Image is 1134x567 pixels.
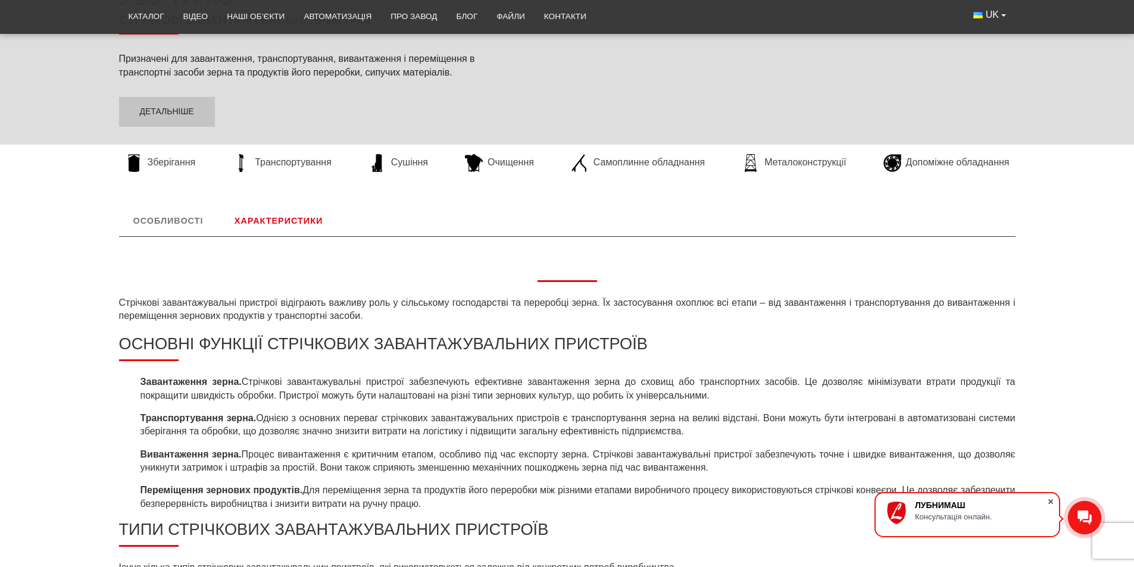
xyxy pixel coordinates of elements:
a: Відео [174,4,218,30]
a: Металоконструкції [736,154,852,172]
a: Особливості [119,205,218,236]
strong: Транспортування зерна. [140,413,257,423]
a: Контакти [535,4,596,30]
a: Блог [446,4,487,30]
a: Транспортування [226,154,338,172]
a: Зберігання [119,154,202,172]
a: Каталог [119,4,174,30]
a: Автоматизація [294,4,381,30]
button: UK [964,4,1015,26]
span: Очищення [488,156,534,169]
span: UK [986,8,999,21]
span: Допоміжне обладнання [906,156,1010,169]
p: Стрічкові завантажувальні пристрої відіграють важливу роль у сільському господарстві та переробці... [119,296,1016,323]
a: Характеристики [220,205,337,236]
a: Про завод [381,4,446,30]
span: Транспортування [255,156,332,169]
h2: Типи стрічкових завантажувальних пристроїв [119,520,1016,547]
strong: Вивантаження зерна. [140,449,242,459]
a: Детальніше [119,97,215,127]
li: Для переміщення зерна та продуктів його переробки між різними етапами виробничого процесу викорис... [136,484,1016,510]
div: Консультація онлайн. [915,512,1047,521]
li: Процес вивантаження є критичним етапом, особливо під час експорту зерна. Стрічкові завантажувальн... [136,448,1016,475]
span: Сушіння [391,156,428,169]
a: Сушіння [363,154,434,172]
a: Очищення [459,154,540,172]
h2: Основні функції стрічкових завантажувальних пристроїв [119,334,1016,361]
strong: Переміщення зернових продуктів. [140,485,303,495]
a: Файли [487,4,535,30]
span: Зберігання [148,156,196,169]
a: Допоміжне обладнання [877,154,1016,172]
span: Металоконструкції [764,156,846,169]
a: Наші об’єкти [217,4,294,30]
li: Однією з основних переваг стрічкових завантажувальних пристроїв є транспортування зерна на великі... [136,412,1016,438]
span: Самоплинне обладнання [593,156,705,169]
a: Самоплинне обладнання [565,154,711,172]
img: Українська [973,12,983,18]
strong: Завантаження зерна. [140,377,242,387]
p: Призначені для завантаження, транспортування, вивантаження і переміщення в транспортні засоби зер... [119,52,482,79]
li: Стрічкові завантажувальні пристрої забезпечують ефективне завантаження зерна до сховищ або трансп... [136,375,1016,402]
div: ЛУБНИМАШ [915,500,1047,510]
